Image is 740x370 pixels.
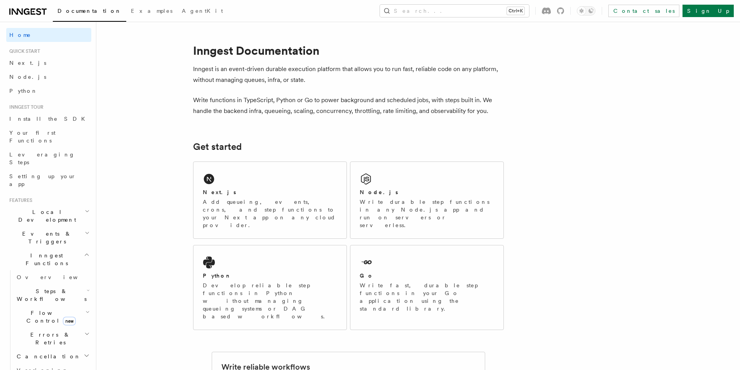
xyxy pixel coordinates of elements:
span: Your first Functions [9,130,56,144]
a: Your first Functions [6,126,91,148]
button: Local Development [6,205,91,227]
button: Inngest Functions [6,248,91,270]
a: Node.js [6,70,91,84]
kbd: Ctrl+K [507,7,524,15]
button: Events & Triggers [6,227,91,248]
span: Examples [131,8,172,14]
a: Python [6,84,91,98]
button: Search...Ctrl+K [380,5,529,17]
button: Toggle dark mode [577,6,595,16]
a: Home [6,28,91,42]
span: Errors & Retries [14,331,84,346]
a: Next.jsAdd queueing, events, crons, and step functions to your Next app on any cloud provider. [193,162,347,239]
a: Sign Up [683,5,734,17]
p: Write functions in TypeScript, Python or Go to power background and scheduled jobs, with steps bu... [193,95,504,116]
a: Examples [126,2,177,21]
a: Setting up your app [6,169,91,191]
span: Quick start [6,48,40,54]
a: Get started [193,141,242,152]
a: Overview [14,270,91,284]
span: Cancellation [14,353,81,360]
p: Inngest is an event-driven durable execution platform that allows you to run fast, reliable code ... [193,64,504,85]
a: Install the SDK [6,112,91,126]
span: Leveraging Steps [9,151,75,165]
button: Steps & Workflows [14,284,91,306]
p: Add queueing, events, crons, and step functions to your Next app on any cloud provider. [203,198,337,229]
h2: Node.js [360,188,398,196]
h2: Python [203,272,232,280]
h2: Next.js [203,188,236,196]
button: Cancellation [14,349,91,363]
span: Flow Control [14,309,85,325]
a: GoWrite fast, durable step functions in your Go application using the standard library. [350,245,504,330]
button: Errors & Retries [14,328,91,349]
p: Develop reliable step functions in Python without managing queueing systems or DAG based workflows. [203,281,337,320]
a: Next.js [6,56,91,70]
span: Inngest Functions [6,252,84,267]
span: Local Development [6,208,85,224]
a: AgentKit [177,2,228,21]
span: Next.js [9,60,46,66]
span: Node.js [9,74,46,80]
span: Inngest tour [6,104,44,110]
span: AgentKit [182,8,223,14]
a: Contact sales [608,5,679,17]
a: Documentation [53,2,126,22]
span: Setting up your app [9,173,76,187]
span: Documentation [57,8,122,14]
h1: Inngest Documentation [193,43,504,57]
span: Home [9,31,31,39]
a: Leveraging Steps [6,148,91,169]
span: Events & Triggers [6,230,85,245]
span: Features [6,197,32,203]
p: Write fast, durable step functions in your Go application using the standard library. [360,281,494,313]
a: Node.jsWrite durable step functions in any Node.js app and run on servers or serverless. [350,162,504,239]
span: Steps & Workflows [14,287,87,303]
span: new [63,317,76,325]
span: Python [9,88,38,94]
h2: Go [360,272,374,280]
p: Write durable step functions in any Node.js app and run on servers or serverless. [360,198,494,229]
span: Overview [17,274,97,280]
a: PythonDevelop reliable step functions in Python without managing queueing systems or DAG based wo... [193,245,347,330]
span: Install the SDK [9,116,90,122]
button: Flow Controlnew [14,306,91,328]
